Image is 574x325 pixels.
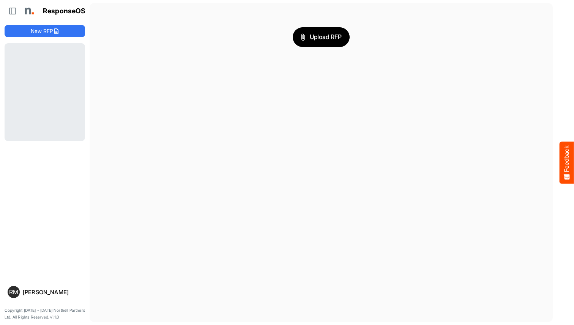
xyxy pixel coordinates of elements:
button: Feedback [560,141,574,184]
h1: ResponseOS [43,7,86,15]
span: Upload RFP [301,32,342,42]
img: Northell [21,3,36,19]
div: [PERSON_NAME] [23,289,82,295]
p: Copyright [DATE] - [DATE] Northell Partners Ltd. All Rights Reserved. v1.1.0 [5,307,85,320]
button: New RFP [5,25,85,37]
button: Upload RFP [293,27,350,47]
div: Loading... [5,43,85,141]
span: RM [9,289,18,295]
